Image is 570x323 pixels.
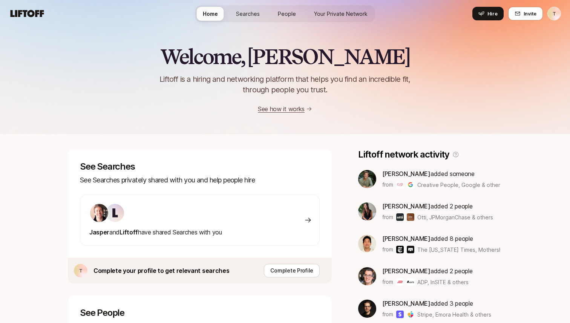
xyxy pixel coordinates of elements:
[264,264,320,277] button: Complete Profile
[396,278,404,286] img: ADP
[382,169,500,179] p: added someone
[314,10,368,18] span: Your Private Network
[407,181,414,188] img: Google
[382,213,393,222] p: from
[382,245,393,254] p: from
[120,228,138,236] span: Liftoff
[358,170,376,188] img: 2e348a25_cdd4_49e2_8f8b_0832a7ba009a.jpg
[382,300,431,307] span: [PERSON_NAME]
[270,266,313,275] p: Complete Profile
[93,266,229,276] p: Complete your profile to get relevant searches
[80,308,320,318] p: See People
[272,7,302,21] a: People
[382,299,491,308] p: added 3 people
[417,311,491,318] span: Stripe, Emora Health & others
[106,204,124,222] img: ACg8ocKIuO9-sklR2KvA8ZVJz4iZ_g9wtBiQREC3t8A94l4CTg=s160-c
[230,7,266,21] a: Searches
[308,7,374,21] a: Your Private Network
[396,246,404,253] img: The New York Times
[236,10,260,18] span: Searches
[396,181,404,188] img: Creative People
[358,149,449,160] p: Liftoff network activity
[407,278,414,286] img: InSITE
[79,266,83,275] p: T
[417,213,493,221] span: Otti, JPMorganChase & others
[396,311,404,318] img: Stripe
[203,10,218,18] span: Home
[382,202,431,210] span: [PERSON_NAME]
[382,170,431,178] span: [PERSON_NAME]
[417,181,500,189] span: Creative People, Google & others
[407,213,414,221] img: JPMorganChase
[258,105,305,113] a: See how it works
[508,7,543,20] button: Invite
[382,310,393,319] p: from
[89,228,109,236] span: Jasper
[358,267,376,285] img: c551205c_2ef0_4c80_93eb_6f7da1791649.jpg
[547,7,561,20] button: T
[109,228,120,236] span: and
[382,234,500,243] p: added 8 people
[407,311,414,318] img: Emora Health
[278,10,296,18] span: People
[382,235,431,242] span: [PERSON_NAME]
[358,300,376,318] img: ACg8ocLkLr99FhTl-kK-fHkDFhetpnfS0fTAm4rmr9-oxoZ0EDUNs14=s160-c
[382,180,393,189] p: from
[553,9,556,18] p: T
[524,10,536,17] span: Invite
[396,213,404,221] img: Otti
[417,246,529,253] span: The [US_STATE] Times, Mothership & others
[358,235,376,253] img: c3894d86_b3f1_4e23_a0e4_4d923f503b0e.jpg
[89,228,222,236] span: have shared Searches with you
[382,267,431,275] span: [PERSON_NAME]
[160,45,410,68] h2: Welcome, [PERSON_NAME]
[487,10,498,17] span: Hire
[382,266,472,276] p: added 2 people
[358,202,376,220] img: 33ee49e1_eec9_43f1_bb5d_6b38e313ba2b.jpg
[407,246,414,253] img: Mothership
[382,277,393,286] p: from
[80,175,320,185] p: See Searches privately shared with you and help people hire
[80,161,320,172] p: See Searches
[472,7,504,20] button: Hire
[90,204,108,222] img: 8cb3e434_9646_4a7a_9a3b_672daafcbcea.jpg
[417,278,469,286] span: ADP, InSITE & others
[382,201,493,211] p: added 2 people
[150,74,420,95] p: Liftoff is a hiring and networking platform that helps you find an incredible fit, through people...
[197,7,224,21] a: Home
